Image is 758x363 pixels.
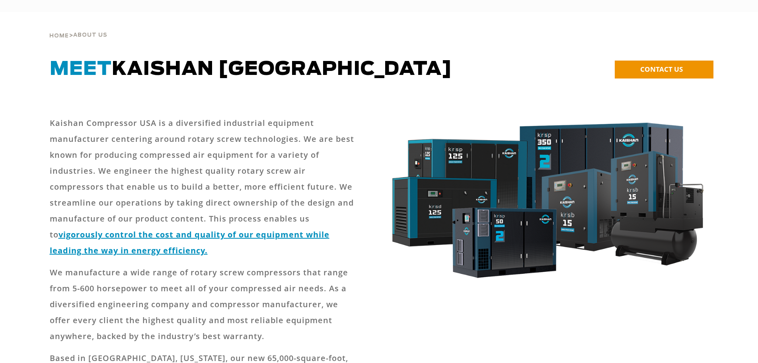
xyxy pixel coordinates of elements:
[640,65,683,74] span: CONTACT US
[49,33,69,39] span: Home
[49,12,107,42] div: >
[50,60,452,79] span: Kaishan [GEOGRAPHIC_DATA]
[384,115,709,291] img: krsb
[49,32,69,39] a: Home
[50,229,329,256] a: vigorously control the cost and quality of our equipment while leading the way in energy efficiency.
[73,33,107,38] span: About Us
[50,115,359,259] p: Kaishan Compressor USA is a diversified industrial equipment manufacturer centering around rotary...
[50,265,359,344] p: We manufacture a wide range of rotary screw compressors that range from 5-600 horsepower to meet ...
[615,61,713,78] a: CONTACT US
[50,60,112,79] span: Meet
